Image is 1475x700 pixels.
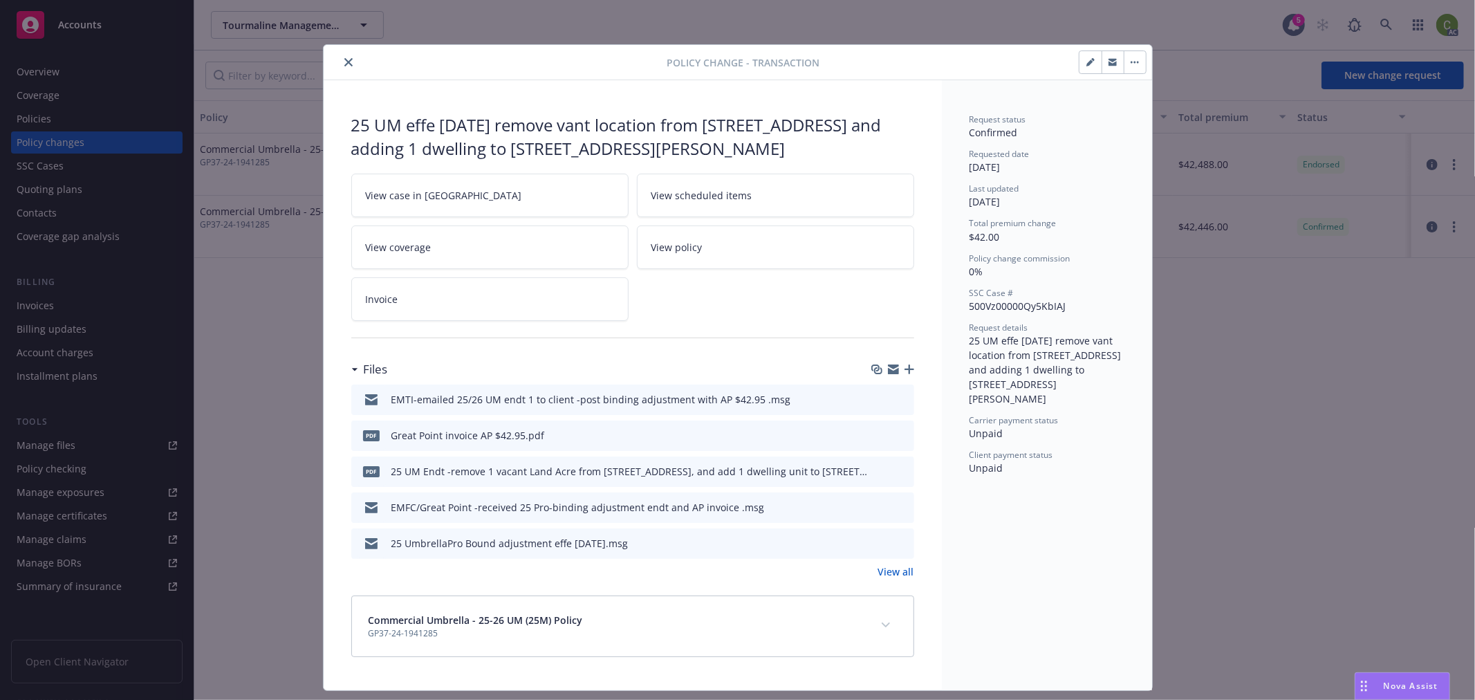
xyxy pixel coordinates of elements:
div: EMTI-emailed 25/26 UM endt 1 to client -post binding adjustment with AP $42.95 .msg [391,392,791,407]
div: 25 UM Endt -remove 1 vacant Land Acre from [STREET_ADDRESS], and add 1 dwelling unit to [STREET_A... [391,464,869,479]
span: View coverage [366,240,432,255]
span: PDF [363,466,380,477]
span: Last updated [970,183,1019,194]
button: preview file [896,392,909,407]
span: pdf [363,430,380,441]
button: download file [874,428,885,443]
a: View policy [637,225,914,269]
div: Great Point invoice AP $42.95.pdf [391,428,545,443]
span: View case in [GEOGRAPHIC_DATA] [366,188,522,203]
span: Policy change commission [970,252,1070,264]
span: [DATE] [970,195,1001,208]
span: Confirmed [970,126,1018,139]
span: View policy [651,240,703,255]
span: GP37-24-1941285 [369,627,583,640]
div: Commercial Umbrella - 25-26 UM (25M) PolicyGP37-24-1941285expand content [352,596,913,656]
h3: Files [364,360,388,378]
a: View scheduled items [637,174,914,217]
span: View scheduled items [651,188,752,203]
a: View coverage [351,225,629,269]
button: download file [874,500,885,515]
button: expand content [875,614,897,636]
div: EMFC/Great Point -received 25 Pro-binding adjustment endt and AP invoice .msg [391,500,765,515]
span: Request status [970,113,1026,125]
span: Invoice [366,292,398,306]
span: 0% [970,265,983,278]
button: Nova Assist [1355,672,1450,700]
span: Nova Assist [1384,680,1438,692]
button: close [340,54,357,71]
div: Files [351,360,388,378]
span: Total premium change [970,217,1057,229]
button: download file [874,392,885,407]
span: SSC Case # [970,287,1014,299]
span: Requested date [970,148,1030,160]
a: View case in [GEOGRAPHIC_DATA] [351,174,629,217]
span: 500Vz00000Qy5KbIAJ [970,300,1066,313]
a: View all [878,564,914,579]
span: $42.00 [970,230,1000,243]
span: [DATE] [970,160,1001,174]
div: 25 UmbrellaPro Bound adjustment effe [DATE].msg [391,536,629,551]
span: Carrier payment status [970,414,1059,426]
div: Drag to move [1355,673,1373,699]
button: preview file [896,428,909,443]
span: Unpaid [970,427,1003,440]
span: Commercial Umbrella - 25-26 UM (25M) Policy [369,613,583,627]
div: 25 UM effe [DATE] remove vant location from [STREET_ADDRESS] and adding 1 dwelling to [STREET_ADD... [351,113,914,160]
span: Policy change - Transaction [667,55,819,70]
button: preview file [896,500,909,515]
span: Unpaid [970,461,1003,475]
span: 25 UM effe [DATE] remove vant location from [STREET_ADDRESS] and adding 1 dwelling to [STREET_ADD... [970,334,1124,405]
button: download file [874,464,885,479]
button: download file [874,536,885,551]
span: Request details [970,322,1028,333]
button: preview file [896,536,909,551]
span: Client payment status [970,449,1053,461]
button: preview file [896,464,909,479]
a: Invoice [351,277,629,321]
